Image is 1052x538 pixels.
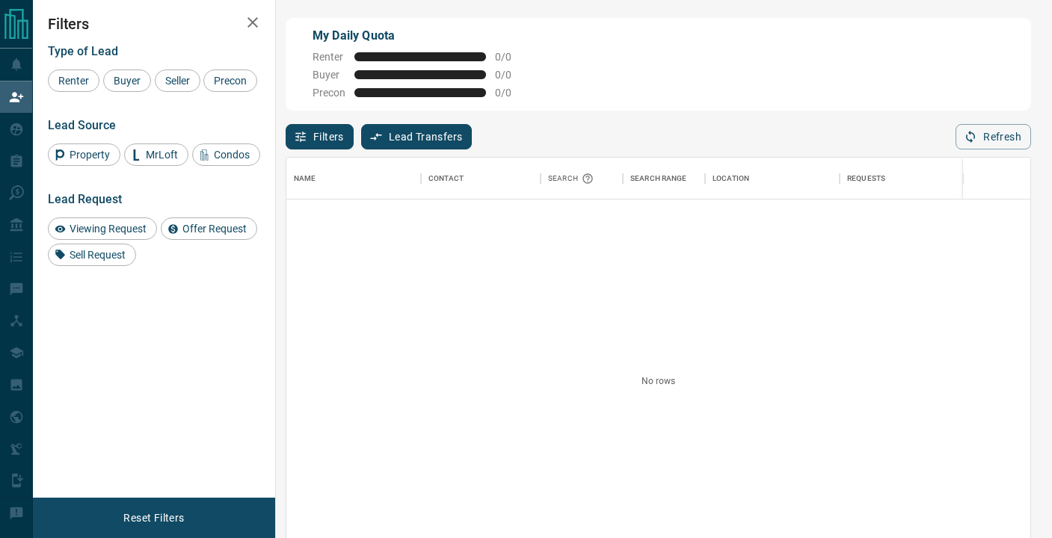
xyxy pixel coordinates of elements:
[177,223,252,235] span: Offer Request
[623,158,705,200] div: Search Range
[48,69,99,92] div: Renter
[630,158,687,200] div: Search Range
[48,143,120,166] div: Property
[192,143,260,166] div: Condos
[64,249,131,261] span: Sell Request
[294,158,316,200] div: Name
[53,75,94,87] span: Renter
[48,118,116,132] span: Lead Source
[428,158,464,200] div: Contact
[209,75,252,87] span: Precon
[103,69,151,92] div: Buyer
[495,87,528,99] span: 0 / 0
[713,158,749,200] div: Location
[48,44,118,58] span: Type of Lead
[956,124,1031,149] button: Refresh
[421,158,541,200] div: Contact
[64,149,115,161] span: Property
[286,124,354,149] button: Filters
[495,51,528,63] span: 0 / 0
[203,69,257,92] div: Precon
[48,15,260,33] h2: Filters
[313,87,345,99] span: Precon
[108,75,146,87] span: Buyer
[548,158,597,200] div: Search
[124,143,188,166] div: MrLoft
[705,158,840,200] div: Location
[64,223,152,235] span: Viewing Request
[48,244,136,266] div: Sell Request
[313,27,528,45] p: My Daily Quota
[847,158,885,200] div: Requests
[161,217,257,240] div: Offer Request
[313,51,345,63] span: Renter
[495,69,528,81] span: 0 / 0
[313,69,345,81] span: Buyer
[209,149,255,161] span: Condos
[286,158,421,200] div: Name
[361,124,473,149] button: Lead Transfers
[155,69,200,92] div: Seller
[48,217,157,240] div: Viewing Request
[141,149,183,161] span: MrLoft
[840,158,974,200] div: Requests
[48,192,122,206] span: Lead Request
[160,75,195,87] span: Seller
[114,505,194,531] button: Reset Filters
